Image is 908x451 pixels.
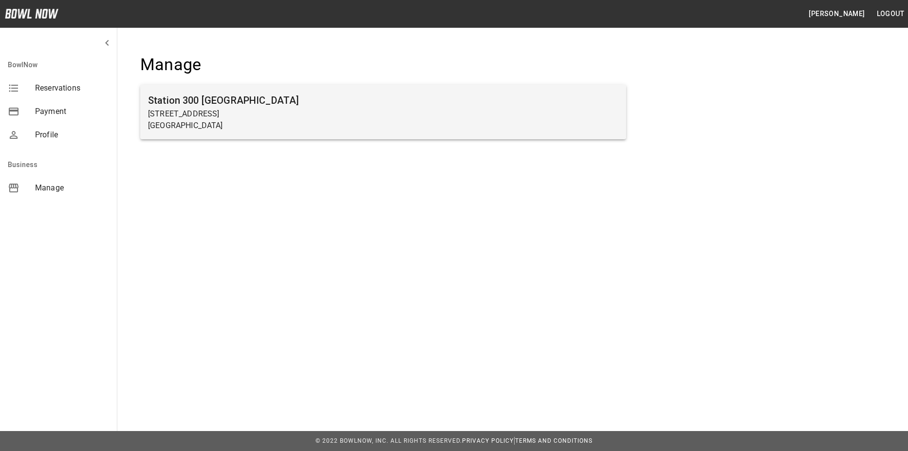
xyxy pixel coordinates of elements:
[5,9,58,19] img: logo
[35,82,109,94] span: Reservations
[148,108,618,120] p: [STREET_ADDRESS]
[873,5,908,23] button: Logout
[148,93,618,108] h6: Station 300 [GEOGRAPHIC_DATA]
[805,5,869,23] button: [PERSON_NAME]
[140,55,626,75] h4: Manage
[515,437,593,444] a: Terms and Conditions
[462,437,514,444] a: Privacy Policy
[148,120,618,132] p: [GEOGRAPHIC_DATA]
[35,106,109,117] span: Payment
[35,129,109,141] span: Profile
[315,437,462,444] span: © 2022 BowlNow, Inc. All Rights Reserved.
[35,182,109,194] span: Manage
